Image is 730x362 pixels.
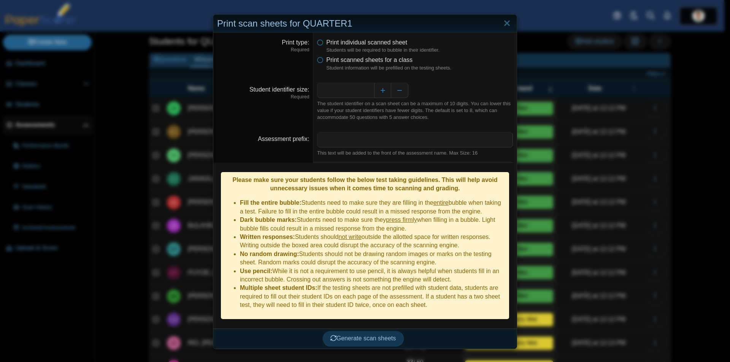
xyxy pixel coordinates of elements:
[240,250,505,267] li: Students should not be drawing random images or marks on the testing sheet. Random marks could di...
[232,177,497,191] b: Please make sure your students follow the below test taking guidelines. This will help avoid unne...
[240,199,505,216] li: Students need to make sure they are filling in the bubble when taking a test. Failure to fill in ...
[501,17,513,30] a: Close
[240,199,302,206] b: Fill the entire bubble:
[258,136,309,142] label: Assessment prefix
[317,150,513,156] div: This text will be added to the front of the assessment name. Max Size: 16
[217,47,309,53] dfn: Required
[317,100,513,121] div: The student identifier on a scan sheet can be a maximum of 10 digits. You can lower this value if...
[240,284,505,309] li: If the testing sheets are not prefilled with student data, students are required to fill out thei...
[240,216,505,233] li: Students need to make sure they when filling in a bubble. Light bubble fills could result in a mi...
[386,217,417,223] u: press firmly
[326,57,413,63] span: Print scanned sheets for a class
[240,217,297,223] b: Dark bubble marks:
[374,83,391,98] button: Increase
[391,83,408,98] button: Decrease
[322,331,404,346] button: Generate scan sheets
[240,234,295,240] b: Written responses:
[213,15,517,33] div: Print scan sheets for QUARTER1
[326,65,513,71] dfn: Student information will be prefilled on the testing sheets.
[240,233,505,250] li: Students should outside the allotted space for written responses. Writing outside the boxed area ...
[240,285,317,291] b: Multiple sheet student IDs:
[326,47,513,54] dfn: Students will be required to bubble in their identifier.
[240,251,299,257] b: No random drawing:
[240,267,505,284] li: While it is not a requirement to use pencil, it is always helpful when students fill in an incorr...
[217,94,309,100] dfn: Required
[326,39,407,46] span: Print individual scanned sheet
[240,268,272,274] b: Use pencil:
[330,335,396,341] span: Generate scan sheets
[433,199,449,206] u: entire
[338,234,361,240] u: not write
[249,86,309,93] label: Student identifier size
[282,39,309,46] label: Print type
